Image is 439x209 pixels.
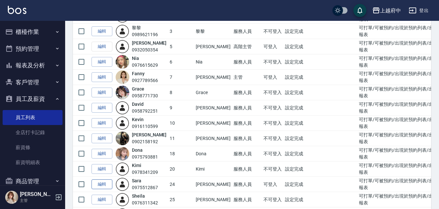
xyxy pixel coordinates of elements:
td: 不可登入 [262,146,283,161]
td: 高階主管 [232,39,262,54]
td: 服務人員 [232,116,262,131]
img: user-login-man-human-body-mobile-person-512.png [116,116,129,130]
div: 上越府中 [380,7,401,15]
td: 設定完成 [283,39,357,54]
td: 不可登入 [262,161,283,177]
a: 編輯 [92,72,112,82]
td: 服務人員 [232,100,262,116]
img: Person [5,191,18,204]
a: 編輯 [92,149,112,159]
td: Dona [194,146,232,161]
a: 編輯 [92,88,112,98]
a: Sheila [132,193,145,199]
td: 設定完成 [283,54,357,70]
button: 預約管理 [3,40,63,57]
div: 0976615629 [132,62,158,69]
div: 0975512867 [132,184,158,191]
a: [PERSON_NAME] [132,132,166,137]
a: 編輯 [92,26,112,36]
td: [PERSON_NAME] [194,39,232,54]
td: 24 [168,177,194,192]
img: avatar.jpeg [116,55,129,69]
a: Nia [132,56,139,61]
td: 黎黎 [194,24,232,39]
button: save [353,4,366,17]
td: 3 [168,24,194,39]
div: 0976311342 [132,200,158,206]
td: 服務人員 [232,24,262,39]
a: 編輯 [92,179,112,189]
td: 不可登入 [262,100,283,116]
div: 0989621196 [132,31,158,38]
a: 編輯 [92,164,112,174]
td: 設定完成 [283,146,357,161]
td: 設定完成 [283,161,357,177]
a: 薪資明細表 [3,155,63,170]
td: 服務人員 [232,131,262,146]
img: avatar.jpeg [116,132,129,145]
td: 設定完成 [283,24,357,39]
img: user-login-man-human-body-mobile-person-512.png [116,193,129,206]
td: 10 [168,116,194,131]
td: 服務人員 [232,192,262,207]
img: avatar.jpeg [116,70,129,84]
td: 服務人員 [232,54,262,70]
td: 可登入 [262,39,283,54]
td: 25 [168,192,194,207]
td: 不可登入 [262,54,283,70]
td: 不可登入 [262,85,283,100]
a: 編輯 [92,195,112,205]
td: 不可登入 [262,24,283,39]
td: 服務人員 [232,177,262,192]
td: [PERSON_NAME] [194,131,232,146]
a: Sara [132,178,141,183]
td: [PERSON_NAME] [194,192,232,207]
img: user-login-man-human-body-mobile-person-512.png [116,24,129,38]
button: 上越府中 [370,4,404,17]
td: 設定完成 [283,100,357,116]
div: 0958771730 [132,92,158,99]
a: Kevin [132,117,144,122]
img: avatar.jpeg [116,86,129,99]
a: 編輯 [92,118,112,128]
div: 0975793881 [132,154,158,160]
td: 20 [168,161,194,177]
a: 薪資條 [3,140,63,155]
td: 18 [168,146,194,161]
a: 黎黎 [132,25,141,30]
td: 不可登入 [262,192,283,207]
td: 不可登入 [262,131,283,146]
td: Grace [194,85,232,100]
td: 設定完成 [283,192,357,207]
img: user-login-man-human-body-mobile-person-512.png [116,162,129,176]
button: 商品管理 [3,173,63,190]
td: 設定完成 [283,177,357,192]
img: user-login-man-human-body-mobile-person-512.png [116,177,129,191]
a: Kimi [132,163,141,168]
a: Dona [132,147,143,153]
div: 0927789566 [132,77,158,84]
a: 全店打卡記錄 [3,125,63,140]
td: 不可登入 [262,116,283,131]
td: [PERSON_NAME] [194,70,232,85]
td: [PERSON_NAME] [194,177,232,192]
td: 服務人員 [232,146,262,161]
td: 7 [168,70,194,85]
td: 服務人員 [232,85,262,100]
button: 客戶管理 [3,74,63,91]
a: 員工列表 [3,110,63,125]
a: David [132,102,144,107]
button: 櫃檯作業 [3,23,63,40]
td: 設定完成 [283,116,357,131]
td: [PERSON_NAME] [194,116,232,131]
button: 報表及分析 [3,57,63,74]
a: Grace [132,86,144,91]
td: 可登入 [262,70,283,85]
td: 5 [168,39,194,54]
div: 0978341209 [132,169,158,176]
p: 主管 [20,198,53,203]
button: 員工及薪資 [3,91,63,107]
a: 編輯 [92,103,112,113]
td: 8 [168,85,194,100]
a: Fanny [132,71,145,76]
